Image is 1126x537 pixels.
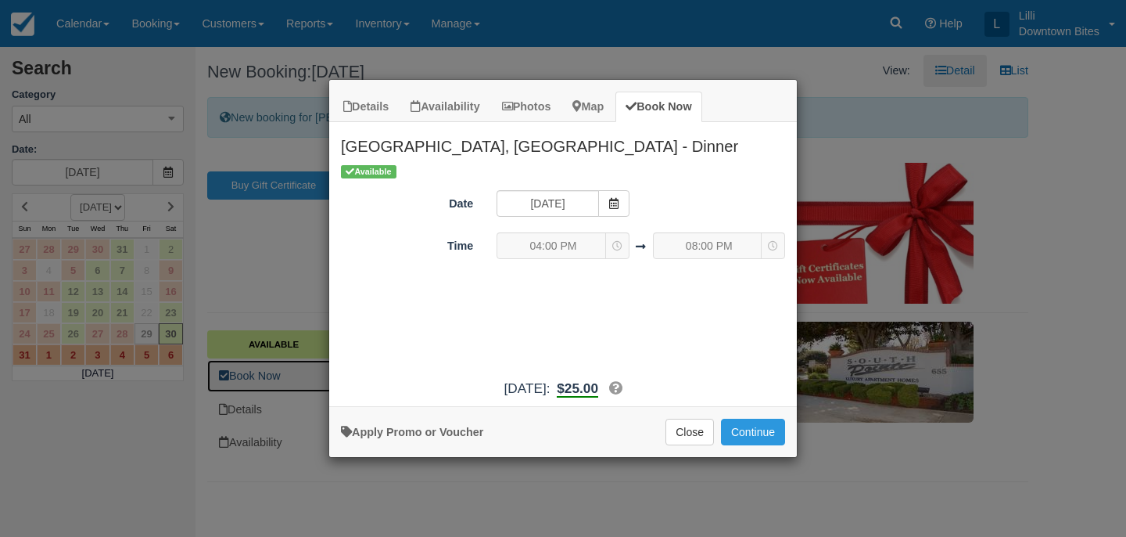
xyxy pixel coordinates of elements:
h2: [GEOGRAPHIC_DATA], [GEOGRAPHIC_DATA] - Dinner [329,122,797,163]
span: $25.00 [557,380,598,396]
a: Photos [492,92,561,122]
span: Available [341,165,396,178]
a: Details [333,92,399,122]
a: Availability [400,92,489,122]
a: Map [562,92,614,122]
div: Item Modal [329,122,797,398]
label: Date [329,190,485,212]
a: Book Now [615,92,701,122]
button: Add to Booking [721,419,785,445]
label: Time [329,232,485,254]
button: Close [665,419,714,445]
a: Apply Voucher [341,426,483,438]
div: [DATE]: [329,379,797,398]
